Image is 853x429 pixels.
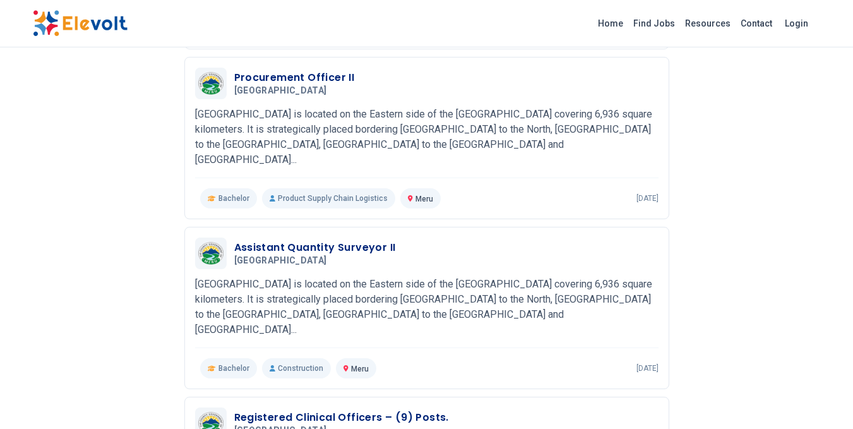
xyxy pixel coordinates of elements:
a: Login [777,11,816,36]
span: [GEOGRAPHIC_DATA] [234,255,327,267]
img: Meru County [198,242,224,265]
p: [DATE] [636,193,659,203]
a: Meru CountyAssistant Quantity Surveyor II[GEOGRAPHIC_DATA][GEOGRAPHIC_DATA] is located on the Eas... [195,238,659,378]
span: Bachelor [218,193,249,203]
span: [GEOGRAPHIC_DATA] [234,85,327,97]
h3: Procurement Officer II [234,70,355,85]
a: Find Jobs [628,13,680,33]
h3: Assistant Quantity Surveyor II [234,240,396,255]
a: Contact [736,13,777,33]
a: Home [593,13,628,33]
p: [GEOGRAPHIC_DATA] is located on the Eastern side of the [GEOGRAPHIC_DATA] covering 6,936 square k... [195,277,659,337]
iframe: Chat Widget [790,368,853,429]
img: Elevolt [33,10,128,37]
h3: Registered Clinical Officers – (9) Posts. [234,410,449,425]
p: Product Supply Chain Logistics [262,188,395,208]
p: [DATE] [636,363,659,373]
a: Resources [680,13,736,33]
a: Meru CountyProcurement Officer II[GEOGRAPHIC_DATA][GEOGRAPHIC_DATA] is located on the Eastern sid... [195,68,659,208]
img: Meru County [198,72,224,95]
span: Meru [351,365,369,373]
span: Meru [415,195,433,203]
p: [GEOGRAPHIC_DATA] is located on the Eastern side of the [GEOGRAPHIC_DATA] covering 6,936 square k... [195,107,659,167]
span: Bachelor [218,363,249,373]
p: Construction [262,358,331,378]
